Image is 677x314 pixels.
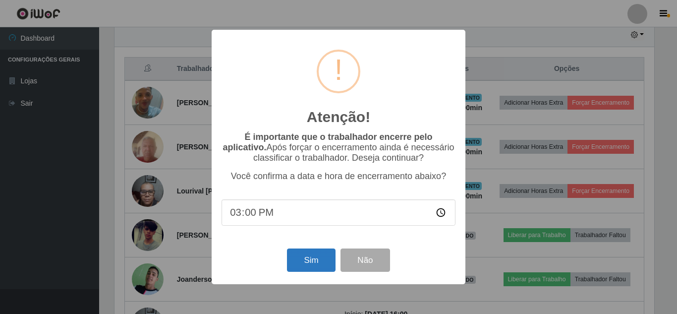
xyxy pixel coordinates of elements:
[223,132,432,152] b: É importante que o trabalhador encerre pelo aplicativo.
[222,171,455,182] p: Você confirma a data e hora de encerramento abaixo?
[287,249,335,272] button: Sim
[222,132,455,163] p: Após forçar o encerramento ainda é necessário classificar o trabalhador. Deseja continuar?
[340,249,390,272] button: Não
[307,108,370,126] h2: Atenção!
